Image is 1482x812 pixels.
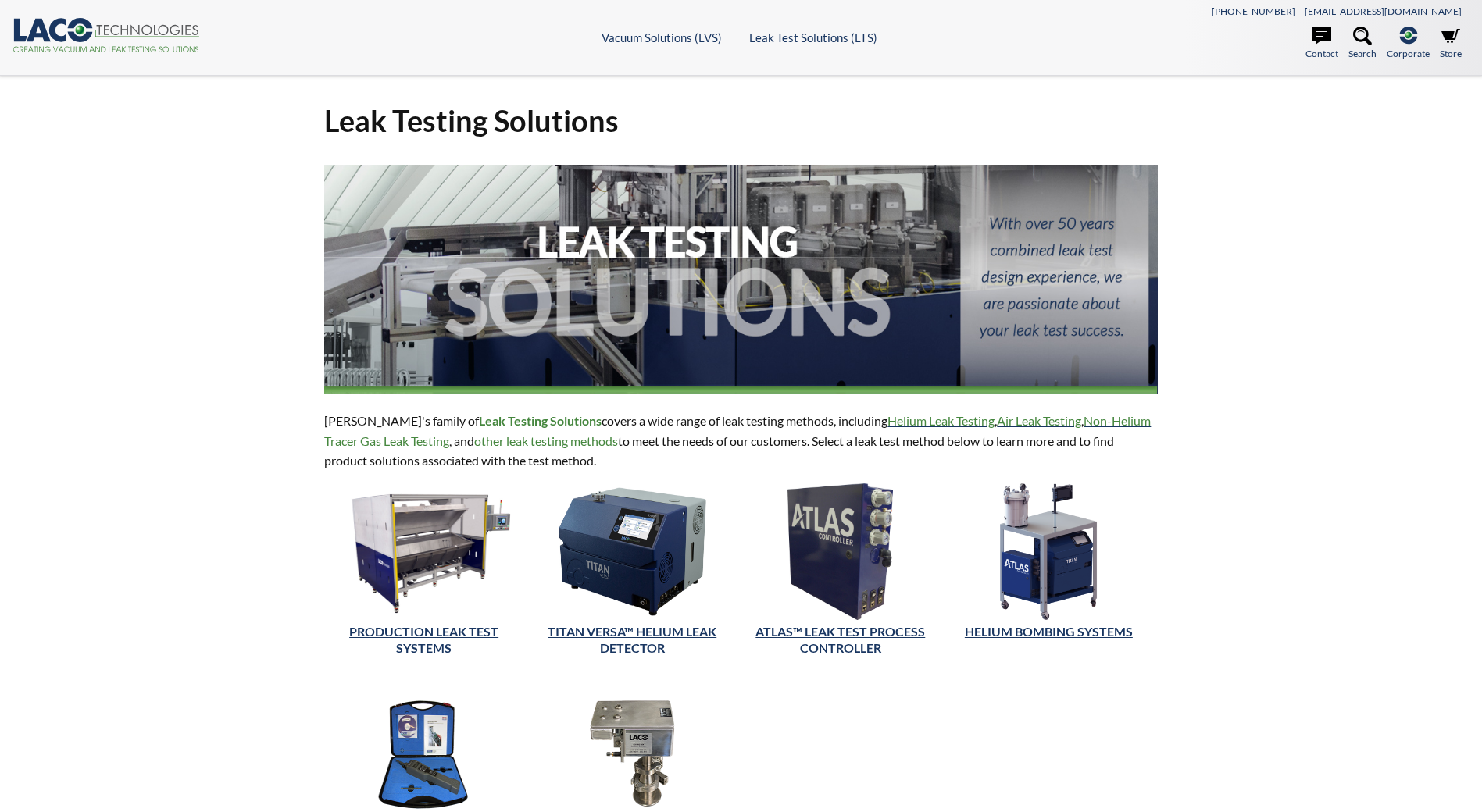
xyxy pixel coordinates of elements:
a: Vacuum Solutions (LVS) [602,30,722,45]
a: other leak testing methods [474,433,618,448]
strong: Leak Testing Solutions [479,413,602,428]
a: Search [1348,27,1377,61]
span: Corporate [1387,46,1430,61]
img: Helium Bombing System [998,483,1099,620]
a: TITAN VERSA™ Helium Leak Detector [548,624,716,655]
img: Header Image: Leak Testing Solutions [324,165,1157,393]
a: PRODUCTION LEAK TEST SYSTEMS [349,624,498,655]
a: Non-Helium Tracer Gas Leak Testing [324,413,1151,448]
a: Helium Leak Testing [887,413,995,428]
a: Air Leak Testing [997,413,1081,428]
img: ATLAS™ Leak Test Process Controller [787,483,893,620]
a: Helium Bombing Systems [965,624,1133,639]
img: TITAN VERSA™ Helium Leak Detector [533,483,732,620]
img: Production Leak Test Systems Category [324,483,523,620]
a: Leak Test Solutions (LTS) [749,30,877,45]
a: ATLAS™ Leak Test Process Controller [755,624,925,655]
a: Contact [1305,27,1338,61]
a: [EMAIL_ADDRESS][DOMAIN_NAME] [1305,5,1462,17]
p: [PERSON_NAME]'s family of covers a wide range of leak testing methods, including , , , and to mee... [324,411,1157,471]
h1: Leak Testing Solutions [324,101,1157,140]
a: Store [1440,27,1462,61]
a: [PHONE_NUMBER] [1212,5,1295,17]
